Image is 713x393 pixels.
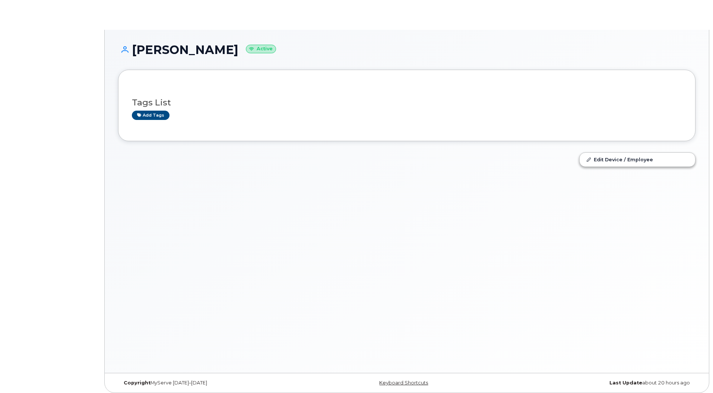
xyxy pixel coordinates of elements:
[118,380,311,386] div: MyServe [DATE]–[DATE]
[580,153,695,166] a: Edit Device / Employee
[246,45,276,53] small: Active
[132,111,169,120] a: Add tags
[124,380,150,386] strong: Copyright
[379,380,428,386] a: Keyboard Shortcuts
[132,98,682,107] h3: Tags List
[118,43,695,56] h1: [PERSON_NAME]
[609,380,642,386] strong: Last Update
[503,380,695,386] div: about 20 hours ago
